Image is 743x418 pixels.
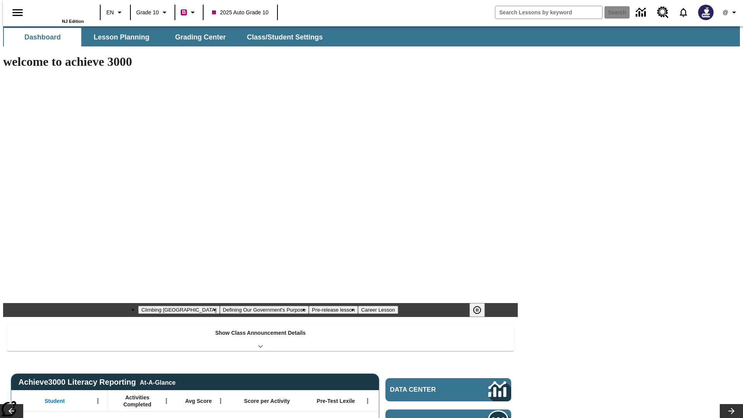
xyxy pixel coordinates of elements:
[244,397,290,404] span: Score per Activity
[7,324,514,351] div: Show Class Announcement Details
[182,7,186,17] span: B
[317,397,355,404] span: Pre-Test Lexile
[162,28,239,46] button: Grading Center
[693,2,718,22] button: Select a new avatar
[94,33,149,42] span: Lesson Planning
[495,6,602,19] input: search field
[185,397,212,404] span: Avg Score
[3,55,518,69] h1: welcome to achieve 3000
[390,386,462,394] span: Data Center
[309,306,358,314] button: Slide 3 Pre-release lesson
[247,33,323,42] span: Class/Student Settings
[241,28,329,46] button: Class/Student Settings
[138,306,219,314] button: Slide 1 Climbing Mount Tai
[34,3,84,19] a: Home
[112,394,163,408] span: Activities Completed
[62,19,84,24] span: NJ Edition
[469,303,493,317] div: Pause
[4,28,81,46] button: Dashboard
[469,303,485,317] button: Pause
[385,378,511,401] a: Data Center
[136,9,159,17] span: Grade 10
[673,2,693,22] a: Notifications
[652,2,673,23] a: Resource Center, Will open in new tab
[362,395,373,407] button: Open Menu
[720,404,743,418] button: Lesson carousel, Next
[178,5,200,19] button: Boost Class color is violet red. Change class color
[6,1,29,24] button: Open side menu
[220,306,309,314] button: Slide 2 Defining Our Government's Purpose
[133,5,172,19] button: Grade: Grade 10, Select a grade
[83,28,160,46] button: Lesson Planning
[3,26,740,46] div: SubNavbar
[34,3,84,24] div: Home
[3,28,330,46] div: SubNavbar
[103,5,128,19] button: Language: EN, Select a language
[358,306,398,314] button: Slide 4 Career Lesson
[161,395,172,407] button: Open Menu
[92,395,104,407] button: Open Menu
[722,9,728,17] span: @
[140,378,175,386] div: At-A-Glance
[215,329,306,337] p: Show Class Announcement Details
[19,378,176,387] span: Achieve3000 Literacy Reporting
[718,5,743,19] button: Profile/Settings
[212,9,268,17] span: 2025 Auto Grade 10
[215,395,226,407] button: Open Menu
[698,5,714,20] img: Avatar
[24,33,61,42] span: Dashboard
[106,9,114,17] span: EN
[631,2,652,23] a: Data Center
[45,397,65,404] span: Student
[175,33,226,42] span: Grading Center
